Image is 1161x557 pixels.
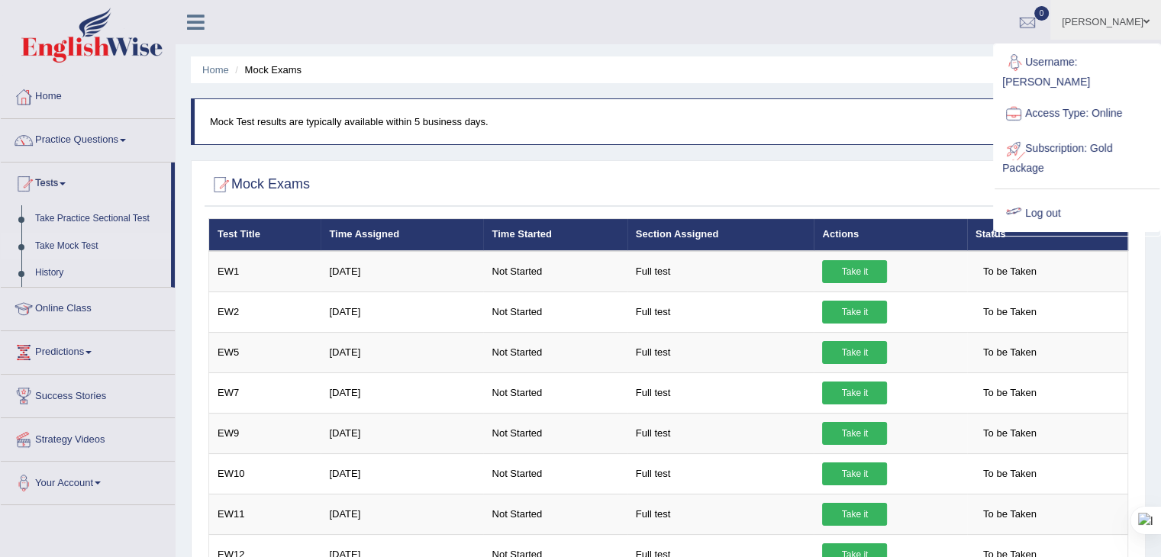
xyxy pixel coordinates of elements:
[822,260,887,283] a: Take it
[967,219,1128,251] th: Status
[28,233,171,260] a: Take Mock Test
[209,453,321,494] td: EW10
[976,422,1044,445] span: To be Taken
[1,163,171,201] a: Tests
[822,422,887,445] a: Take it
[814,219,966,251] th: Actions
[1,462,175,500] a: Your Account
[822,462,887,485] a: Take it
[627,291,814,332] td: Full test
[209,413,321,453] td: EW9
[627,251,814,292] td: Full test
[321,251,483,292] td: [DATE]
[209,494,321,534] td: EW11
[321,453,483,494] td: [DATE]
[321,372,483,413] td: [DATE]
[995,131,1159,182] a: Subscription: Gold Package
[627,413,814,453] td: Full test
[202,64,229,76] a: Home
[210,114,1130,129] p: Mock Test results are typically available within 5 business days.
[976,462,1044,485] span: To be Taken
[321,413,483,453] td: [DATE]
[483,494,627,534] td: Not Started
[995,96,1159,131] a: Access Type: Online
[976,503,1044,526] span: To be Taken
[822,341,887,364] a: Take it
[208,173,310,196] h2: Mock Exams
[627,453,814,494] td: Full test
[627,372,814,413] td: Full test
[28,259,171,287] a: History
[822,301,887,324] a: Take it
[321,219,483,251] th: Time Assigned
[1,375,175,413] a: Success Stories
[822,503,887,526] a: Take it
[627,332,814,372] td: Full test
[28,205,171,233] a: Take Practice Sectional Test
[995,196,1159,231] a: Log out
[483,413,627,453] td: Not Started
[822,382,887,404] a: Take it
[627,494,814,534] td: Full test
[209,251,321,292] td: EW1
[321,291,483,332] td: [DATE]
[209,219,321,251] th: Test Title
[627,219,814,251] th: Section Assigned
[209,332,321,372] td: EW5
[483,251,627,292] td: Not Started
[483,219,627,251] th: Time Started
[1,76,175,114] a: Home
[1,119,175,157] a: Practice Questions
[1,418,175,456] a: Strategy Videos
[209,372,321,413] td: EW7
[1,331,175,369] a: Predictions
[976,301,1044,324] span: To be Taken
[483,332,627,372] td: Not Started
[483,453,627,494] td: Not Started
[995,45,1159,96] a: Username: [PERSON_NAME]
[976,382,1044,404] span: To be Taken
[1,288,175,326] a: Online Class
[483,291,627,332] td: Not Started
[1034,6,1050,21] span: 0
[483,372,627,413] td: Not Started
[976,341,1044,364] span: To be Taken
[976,260,1044,283] span: To be Taken
[321,332,483,372] td: [DATE]
[231,63,302,77] li: Mock Exams
[321,494,483,534] td: [DATE]
[209,291,321,332] td: EW2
